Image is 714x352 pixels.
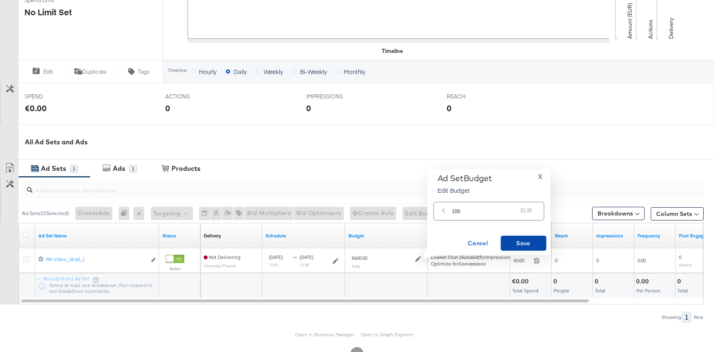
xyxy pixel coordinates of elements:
div: Products [171,164,200,173]
a: Reflects the ability of your Ad Set to achieve delivery based on ad states, schedule and budget. [204,232,221,239]
div: 1 [70,165,78,172]
span: X [538,171,543,182]
span: Hourly [199,67,217,76]
span: €0.00 [514,257,531,263]
a: Open in Business Manager [295,331,355,338]
div: € [439,205,449,220]
div: 0.00 [636,278,651,285]
span: Per Person [636,287,661,294]
span: Save [504,238,543,249]
a: Shows the current state of your Ad Set. [162,232,197,239]
span: 0.00 [638,257,646,263]
div: Delivery [204,232,221,239]
span: REACH [447,93,509,101]
a: RR: Video_18-65_1 [46,256,146,265]
span: ACTIONS [165,93,227,101]
div: 1 [682,312,691,322]
span: Total [678,287,688,294]
div: Ad Sets [41,164,66,173]
span: 0 [596,257,599,263]
div: Optimize for [431,261,513,267]
span: Total Spend [512,287,538,294]
a: Your Ad Set name. [38,232,156,239]
span: Tags [138,68,150,76]
a: Shows when your Ad Set is scheduled to deliver. [266,232,342,239]
span: Edit [43,68,53,76]
div: Row [693,314,704,320]
span: 0 [555,257,557,263]
div: €600.00 [352,255,367,261]
div: 1 [129,165,137,172]
span: Daily [233,67,247,76]
div: Timeline: [167,67,188,73]
div: 0 [553,278,559,285]
span: Not Delivering [204,254,240,260]
span: Duplicate [82,68,107,76]
div: EUR [517,205,535,220]
a: The average number of times your ad was served to each person. [638,232,672,239]
div: 0 [677,278,683,285]
span: [DATE] [269,254,283,260]
span: IMPRESSIONS [306,93,368,101]
div: 0 [119,207,133,220]
div: 0 [447,102,452,114]
div: 0 [595,278,601,285]
div: 0 [306,102,311,114]
button: X [535,173,546,180]
a: The number of times your ad was served. On mobile apps an ad is counted as served the first time ... [596,232,631,239]
em: Lowest Cost (Autobid) [431,254,480,260]
div: Showing: [661,314,682,320]
span: Monthly [344,67,365,76]
div: No Limit Set [24,6,72,18]
sub: 11:38 [300,262,309,267]
a: Shows the current budget of Ad Set. [348,232,424,239]
button: Duplicate [67,67,115,77]
span: SPEND [25,93,87,101]
em: Conversions [458,261,486,267]
button: Cancel [455,236,501,251]
div: €0.00 [25,102,47,114]
button: Tags [114,67,163,77]
a: Open in Graph Explorer [361,331,413,338]
div: 0 [165,102,170,114]
div: RR: Video_18-65_1 [46,256,146,263]
div: Ad Set Budget [438,173,492,183]
div: Ads [113,164,125,173]
span: 0 [679,254,681,260]
div: All Ad Sets and Ads [25,137,714,147]
a: The number of people your ad was served to. [555,232,590,239]
sub: 11:41 [269,262,278,267]
button: Edit [18,67,67,77]
span: People [554,287,569,294]
div: €0.00 [512,278,531,285]
p: Edit Budget [438,186,492,194]
button: Save [501,236,546,251]
button: Breakdowns [592,207,645,220]
input: Search Ad Set Name, ID or Objective [33,179,642,195]
sub: Actions [679,262,692,267]
span: Total [595,287,605,294]
button: Column Sets [651,207,704,220]
sub: Campaign Paused [204,263,236,268]
div: Ad Sets ( 0 Selected) [22,210,69,217]
span: Bi-Weekly [300,67,327,76]
span: Cancel [459,238,497,249]
span: Weekly [264,67,283,76]
sub: Daily [352,263,360,268]
span: [DATE] [300,254,313,260]
label: Active [166,266,184,271]
span: for Impressions [431,254,513,260]
input: Enter your budget [452,199,518,217]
